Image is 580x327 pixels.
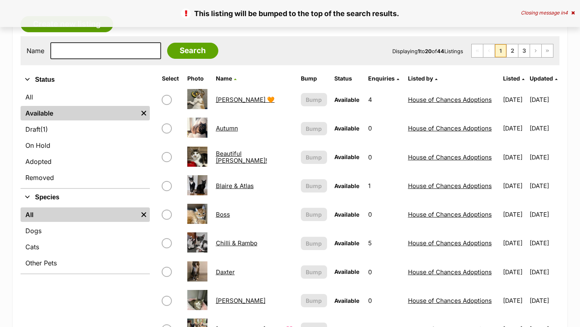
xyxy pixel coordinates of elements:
[21,224,150,238] a: Dogs
[21,170,150,185] a: Removed
[21,122,150,137] a: Draft
[565,10,568,16] span: 4
[306,239,322,248] span: Bump
[518,44,530,57] a: Page 3
[365,229,404,257] td: 5
[301,122,327,135] button: Bump
[138,106,150,120] a: Remove filter
[21,206,150,273] div: Species
[365,258,404,286] td: 0
[530,75,553,82] span: Updated
[530,172,559,200] td: [DATE]
[306,124,322,133] span: Bump
[408,297,492,304] a: House of Chances Adoptions
[408,124,492,132] a: House of Chances Adoptions
[472,44,483,57] span: First page
[216,75,236,82] a: Name
[500,172,529,200] td: [DATE]
[301,237,327,250] button: Bump
[500,86,529,114] td: [DATE]
[301,151,327,164] button: Bump
[365,114,404,142] td: 0
[368,75,395,82] span: translation missing: en.admin.listings.index.attributes.enquiries
[500,143,529,171] td: [DATE]
[530,201,559,228] td: [DATE]
[408,75,437,82] a: Listed by
[159,72,183,85] th: Select
[40,124,48,134] span: (1)
[483,44,495,57] span: Previous page
[365,287,404,315] td: 0
[500,258,529,286] td: [DATE]
[408,268,492,276] a: House of Chances Adoptions
[306,95,322,104] span: Bump
[21,240,150,254] a: Cats
[408,75,433,82] span: Listed by
[365,172,404,200] td: 1
[365,86,404,114] td: 4
[21,154,150,169] a: Adopted
[21,192,150,203] button: Species
[184,72,212,85] th: Photo
[306,182,322,190] span: Bump
[306,296,322,305] span: Bump
[306,268,322,276] span: Bump
[167,43,218,59] input: Search
[334,211,359,218] span: Available
[507,44,518,57] a: Page 2
[216,96,275,103] a: [PERSON_NAME] 🧡
[8,8,572,19] p: This listing will be bumped to the top of the search results.
[334,240,359,246] span: Available
[408,153,492,161] a: House of Chances Adoptions
[331,72,364,85] th: Status
[530,44,541,57] a: Next page
[368,75,399,82] a: Enquiries
[216,211,230,218] a: Boss
[301,294,327,307] button: Bump
[365,201,404,228] td: 0
[500,201,529,228] td: [DATE]
[216,268,235,276] a: Daxter
[500,229,529,257] td: [DATE]
[530,114,559,142] td: [DATE]
[471,44,553,58] nav: Pagination
[365,143,404,171] td: 0
[334,96,359,103] span: Available
[408,182,492,190] a: House of Chances Adoptions
[334,153,359,160] span: Available
[21,138,150,153] a: On Hold
[334,297,359,304] span: Available
[530,258,559,286] td: [DATE]
[530,143,559,171] td: [DATE]
[216,182,254,190] a: Blaire & Atlas
[495,44,506,57] span: Page 1
[530,229,559,257] td: [DATE]
[306,210,322,219] span: Bump
[334,268,359,275] span: Available
[425,48,432,54] strong: 20
[530,287,559,315] td: [DATE]
[306,153,322,161] span: Bump
[418,48,420,54] strong: 1
[21,75,150,85] button: Status
[216,239,257,247] a: Chilli & Rambo
[521,10,575,16] div: Closing message in
[392,48,463,54] span: Displaying to of Listings
[437,48,444,54] strong: 44
[21,256,150,270] a: Other Pets
[301,208,327,221] button: Bump
[503,75,524,82] a: Listed
[334,125,359,132] span: Available
[216,150,267,164] a: Beautiful [PERSON_NAME]!
[530,75,557,82] a: Updated
[21,106,138,120] a: Available
[298,72,330,85] th: Bump
[301,179,327,192] button: Bump
[408,96,492,103] a: House of Chances Adoptions
[500,114,529,142] td: [DATE]
[21,207,138,222] a: All
[216,124,238,132] a: Autumn
[21,88,150,188] div: Status
[301,265,327,279] button: Bump
[301,93,327,106] button: Bump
